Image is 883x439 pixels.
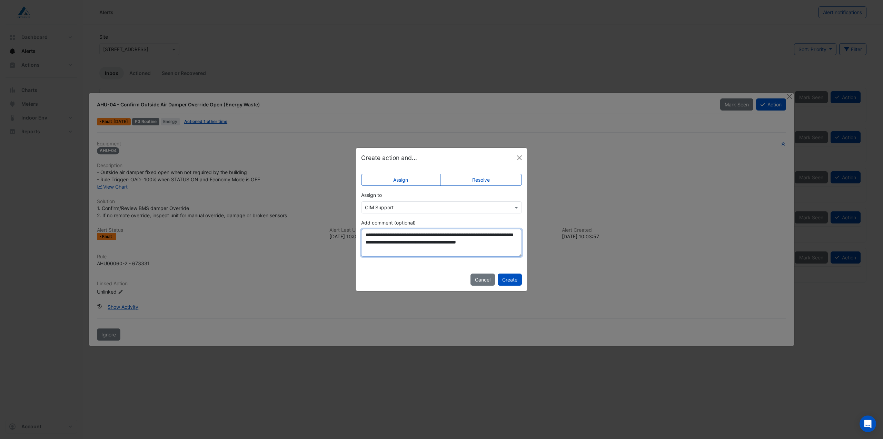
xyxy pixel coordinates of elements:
button: Create [498,274,522,286]
label: Assign [361,174,440,186]
label: Add comment (optional) [361,219,416,226]
button: Close [514,153,525,163]
button: Cancel [470,274,495,286]
label: Assign to [361,191,382,199]
div: Open Intercom Messenger [860,416,876,432]
label: Resolve [440,174,522,186]
h5: Create action and... [361,153,417,162]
